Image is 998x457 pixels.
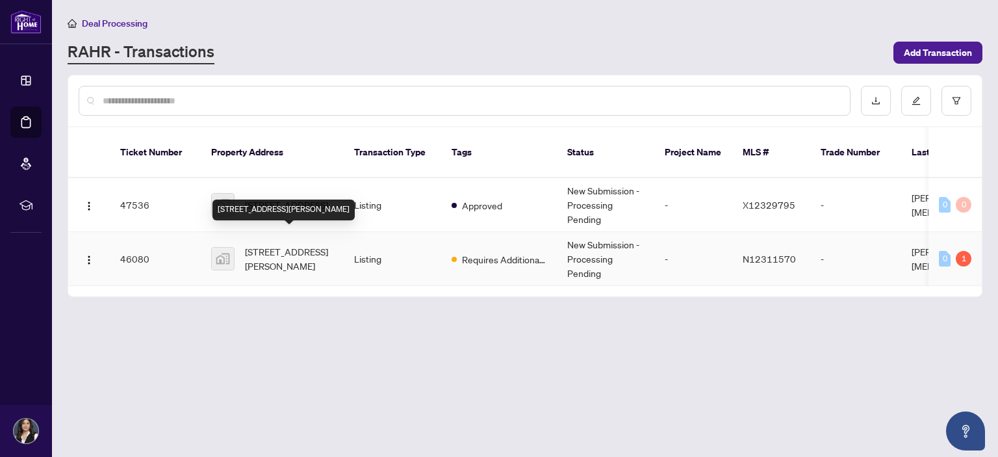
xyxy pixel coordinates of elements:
[952,96,961,105] span: filter
[82,18,147,29] span: Deal Processing
[946,411,985,450] button: Open asap
[810,232,901,286] td: -
[557,178,654,232] td: New Submission - Processing Pending
[939,197,951,213] div: 0
[201,127,344,178] th: Property Address
[344,178,441,232] td: Listing
[462,252,546,267] span: Requires Additional Docs
[861,86,891,116] button: download
[956,197,971,213] div: 0
[14,419,38,443] img: Profile Icon
[810,127,901,178] th: Trade Number
[654,178,732,232] td: -
[557,127,654,178] th: Status
[212,248,234,270] img: thumbnail-img
[743,253,796,265] span: N12311570
[84,255,94,265] img: Logo
[245,198,328,212] span: [STREET_ADDRESS]
[212,194,234,216] img: thumbnail-img
[654,232,732,286] td: -
[654,127,732,178] th: Project Name
[462,198,502,213] span: Approved
[893,42,982,64] button: Add Transaction
[732,127,810,178] th: MLS #
[84,201,94,211] img: Logo
[344,127,441,178] th: Transaction Type
[110,232,201,286] td: 46080
[939,251,951,267] div: 0
[110,178,201,232] td: 47536
[901,86,931,116] button: edit
[441,127,557,178] th: Tags
[871,96,880,105] span: download
[79,248,99,269] button: Logo
[110,127,201,178] th: Ticket Number
[79,194,99,215] button: Logo
[956,251,971,267] div: 1
[68,41,214,64] a: RAHR - Transactions
[810,178,901,232] td: -
[68,19,77,28] span: home
[941,86,971,116] button: filter
[904,42,972,63] span: Add Transaction
[212,200,355,220] div: [STREET_ADDRESS][PERSON_NAME]
[557,232,654,286] td: New Submission - Processing Pending
[344,232,441,286] td: Listing
[743,199,795,211] span: X12329795
[10,10,42,34] img: logo
[912,96,921,105] span: edit
[245,244,333,273] span: [STREET_ADDRESS][PERSON_NAME]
